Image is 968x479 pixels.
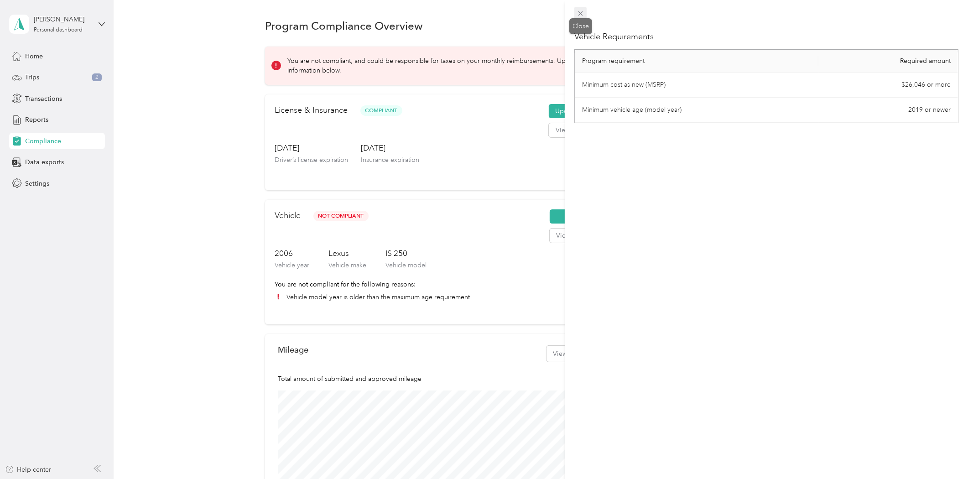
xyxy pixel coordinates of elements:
iframe: Everlance-gr Chat Button Frame [917,428,968,479]
td: Minimum cost as new (MSRP) [575,73,818,98]
th: Program requirement [575,50,818,73]
th: Required amount [818,50,958,73]
h2: Vehicle Requirements [574,31,958,43]
td: 2019 or newer [818,98,958,123]
div: Close [569,18,592,34]
td: Minimum vehicle age (model year) [575,98,818,123]
td: $26,046 or more [818,73,958,98]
